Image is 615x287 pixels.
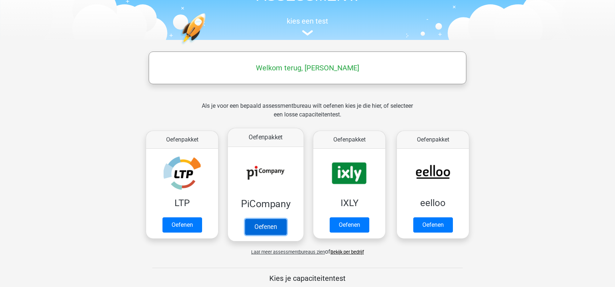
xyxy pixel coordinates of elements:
[162,217,202,233] a: Oefenen
[245,219,286,235] a: Oefenen
[140,17,475,36] a: kies een test
[330,217,369,233] a: Oefenen
[140,242,475,256] div: of
[413,217,453,233] a: Oefenen
[152,274,463,283] h5: Kies je capaciteitentest
[152,63,463,72] h5: Welkom terug, [PERSON_NAME]
[330,249,364,255] a: Bekijk per bedrijf
[196,102,419,128] div: Als je voor een bepaald assessmentbureau wilt oefenen kies je die hier, of selecteer een losse ca...
[180,13,234,79] img: oefenen
[251,249,325,255] span: Laat meer assessmentbureaus zien
[302,30,313,36] img: assessment
[140,17,475,25] h5: kies een test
